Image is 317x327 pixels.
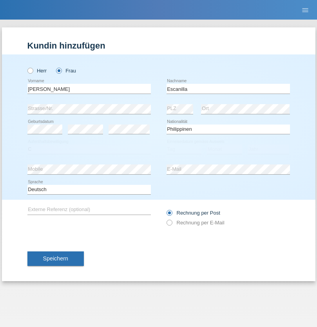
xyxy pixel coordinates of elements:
[297,7,313,12] a: menu
[27,68,33,73] input: Herr
[167,220,172,229] input: Rechnung per E-Mail
[167,210,220,216] label: Rechnung per Post
[27,68,47,74] label: Herr
[301,6,309,14] i: menu
[56,68,61,73] input: Frau
[27,41,290,51] h1: Kundin hinzufügen
[56,68,76,74] label: Frau
[167,220,225,226] label: Rechnung per E-Mail
[167,210,172,220] input: Rechnung per Post
[27,251,84,266] button: Speichern
[43,255,68,262] span: Speichern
